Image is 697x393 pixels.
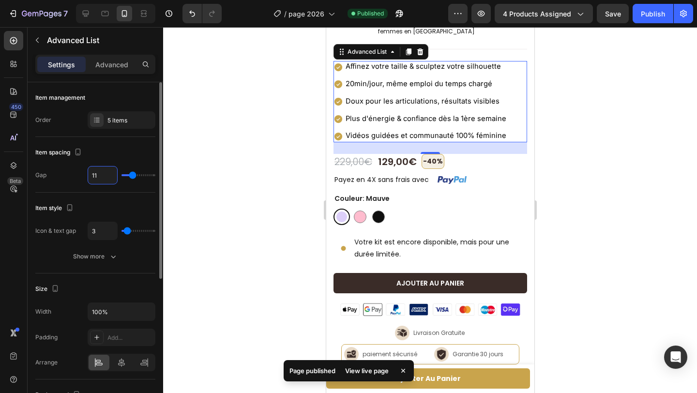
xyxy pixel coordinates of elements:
[495,4,593,23] button: 4 products assigned
[48,60,75,70] p: Settings
[641,9,665,19] div: Publish
[182,4,222,23] div: Undo/Redo
[35,93,85,102] div: Item management
[326,27,534,393] iframe: Design area
[664,346,687,369] div: Open Intercom Messenger
[35,358,58,367] div: Arrange
[35,307,51,316] div: Width
[597,4,629,23] button: Save
[605,10,621,18] span: Save
[357,9,384,18] span: Published
[339,364,394,378] div: View live page
[503,9,571,19] span: 4 products assigned
[35,202,76,215] div: Item style
[35,248,155,265] button: Show more
[284,9,287,19] span: /
[107,116,153,125] div: 5 items
[88,166,117,184] input: Auto
[35,171,46,180] div: Gap
[88,303,155,320] input: Auto
[73,252,118,261] div: Show more
[35,116,51,124] div: Order
[9,103,23,111] div: 450
[47,34,152,46] p: Advanced List
[95,60,128,70] p: Advanced
[35,283,61,296] div: Size
[7,177,23,185] div: Beta
[289,366,335,376] p: Page published
[35,146,84,159] div: Item spacing
[4,4,72,23] button: 7
[88,222,117,240] input: Auto
[288,9,324,19] span: page 2026
[633,4,673,23] button: Publish
[107,333,153,342] div: Add...
[63,8,68,19] p: 7
[35,333,58,342] div: Padding
[35,227,76,235] div: Icon & text gap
